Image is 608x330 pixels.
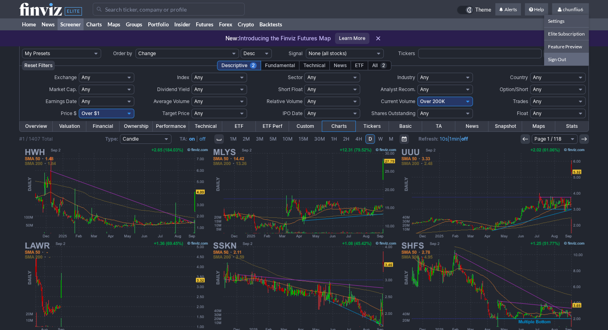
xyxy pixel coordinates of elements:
a: 10M [280,134,295,144]
a: Feature Preview [544,40,589,53]
span: chunfliu6 [563,6,583,12]
a: 1M [227,134,239,144]
a: Theme [457,6,491,14]
img: UUU - Universal Safety Products Inc - Stock Price Chart [399,146,586,240]
a: ETF Perf [256,121,289,131]
a: 4H [353,134,365,144]
span: Current Volume [381,98,415,104]
a: Backtests [257,18,285,30]
span: 2 [250,62,257,69]
input: Search [93,3,245,16]
span: Industry [397,74,415,80]
span: D [369,136,372,142]
span: Market Cap. [49,86,77,92]
a: 2H [340,134,352,144]
a: Groups [123,18,145,30]
a: off [461,136,468,142]
a: 2M [240,134,253,144]
a: Elite Subscription [544,27,589,40]
a: 3M [253,134,266,144]
a: Screener [58,18,84,30]
a: off [199,136,205,142]
a: D [365,134,375,144]
a: Crypto [235,18,257,30]
b: Type: [105,136,118,142]
a: Maps [522,121,555,131]
div: All [368,61,391,70]
span: Option/Short [500,86,528,92]
a: Insider [171,18,193,30]
span: 2H [343,136,349,142]
span: 5M [269,136,277,142]
a: Alerts [495,3,521,16]
a: Valuation [53,121,86,131]
a: Learn More [335,33,369,44]
a: Futures [193,18,216,30]
span: Signal [289,50,303,56]
span: Short Float [278,86,302,92]
a: Basic [389,121,422,131]
div: #1 / 1407 Total [19,135,53,143]
a: Overview [20,121,53,131]
b: TA: [179,136,187,142]
a: Custom [289,121,322,131]
span: Relative Volume [266,98,302,104]
span: 3M [256,136,263,142]
span: | | [419,135,468,143]
a: Forex [216,18,235,30]
b: on [189,136,195,142]
button: Reset Filters [22,61,55,70]
span: Shares Outstanding [371,110,415,116]
a: 5M [267,134,279,144]
img: HWH - HWH International Inc - Stock Price Chart [22,146,209,240]
a: News [455,121,488,131]
div: ETF [351,61,368,70]
span: Trades [513,98,528,104]
img: MLYS - Mineralys Therapeutics Inc - Stock Price Chart [211,146,398,240]
a: TA [422,121,455,131]
a: Settings [544,15,589,27]
div: Fundamental [261,61,299,70]
span: M [389,136,393,142]
a: Stats [555,121,588,131]
span: 1M [230,136,237,142]
a: Home [19,18,39,30]
span: Index [177,74,189,80]
a: Technical [189,121,222,131]
a: Maps [105,18,123,30]
a: chunfliu6 [552,3,589,16]
a: 30M [311,134,328,144]
span: 30M [314,136,325,142]
span: | [196,136,198,142]
a: Charts [84,18,105,30]
span: Average Volume [153,98,189,104]
span: Order by [113,50,132,56]
p: Introducing the Finviz Futures Map [225,34,331,42]
b: Refresh: [419,136,439,142]
span: IPO Date [282,110,302,116]
span: Tickers [398,50,415,56]
span: 2M [243,136,250,142]
span: 10M [283,136,293,142]
span: Earnings Date [46,98,77,104]
a: Sign Out [544,53,589,66]
span: Float [517,110,528,116]
span: Exchange [54,74,77,80]
a: Financial [86,121,120,131]
div: News [329,61,351,70]
div: Descriptive [217,61,261,70]
span: Theme [475,6,491,14]
span: Price $ [61,110,77,116]
a: News [39,18,58,30]
a: Portfolio [145,18,171,30]
button: Range [399,134,409,144]
button: Interval [214,134,224,144]
span: Target Price [162,110,189,116]
span: Analyst Recom. [381,86,415,92]
a: Charts [322,121,355,131]
a: 1H [328,134,340,144]
a: Tickers [355,121,389,131]
div: Technical [299,61,330,70]
a: M [386,134,396,144]
a: Snapshot [488,121,522,131]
